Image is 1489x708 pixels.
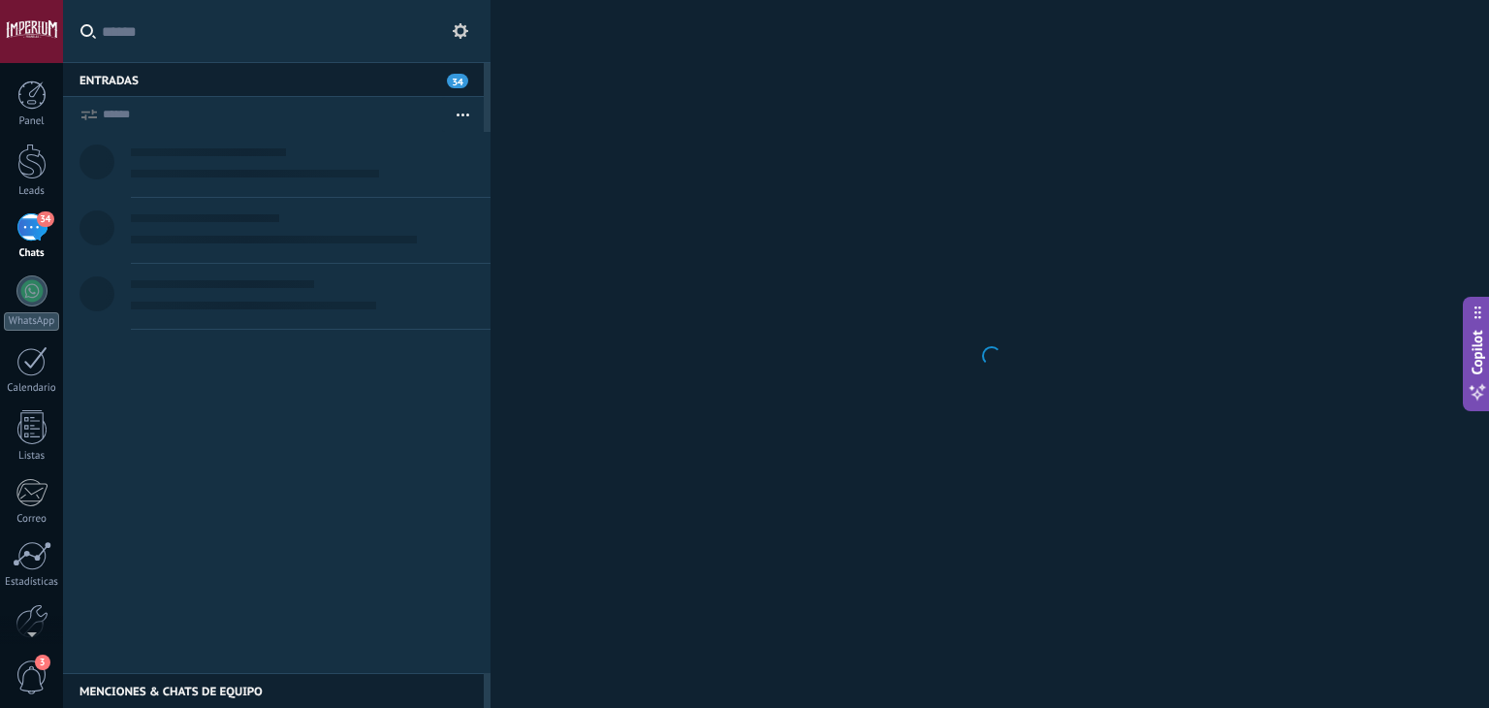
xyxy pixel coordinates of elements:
div: Menciones & Chats de equipo [63,673,484,708]
div: Estadísticas [4,576,60,589]
button: Más [442,97,484,132]
div: Entradas [63,62,484,97]
div: Leads [4,185,60,198]
div: Calendario [4,382,60,395]
div: Listas [4,450,60,463]
div: Panel [4,115,60,128]
div: Correo [4,513,60,526]
span: 34 [447,74,468,88]
div: Chats [4,247,60,260]
span: 34 [37,211,53,227]
span: 3 [35,655,50,670]
div: WhatsApp [4,312,59,331]
span: Copilot [1468,331,1487,375]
